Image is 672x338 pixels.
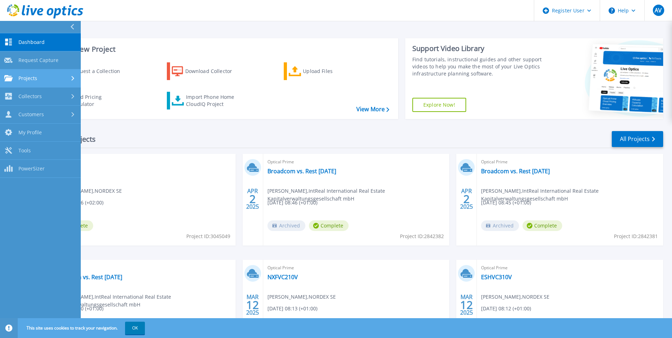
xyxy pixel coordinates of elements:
span: AV [655,7,662,13]
div: Upload Files [303,64,360,78]
a: Download Collector [167,62,246,80]
span: Customers [18,111,44,118]
span: Dashboard [18,39,45,45]
a: Broadcom vs. Rest [DATE] [53,274,122,281]
div: Request a Collection [70,64,127,78]
span: [PERSON_NAME] , IntReal International Real Estate Kapitalverwaltungsgesellschaft mbH [267,187,450,203]
span: [DATE] 08:13 (+01:00) [267,305,317,312]
span: Optical Prime [481,158,659,166]
a: Cloud Pricing Calculator [50,92,129,109]
span: My Profile [18,129,42,136]
span: Optical Prime [481,264,659,272]
span: 2 [463,196,470,202]
span: [PERSON_NAME] , NORDEX SE [53,187,122,195]
span: [PERSON_NAME] , NORDEX SE [481,293,549,301]
span: Optical Prime [53,158,231,166]
span: 12 [460,302,473,308]
span: Complete [309,220,349,231]
a: View More [356,106,389,113]
div: APR 2025 [246,186,259,212]
span: Archived [267,220,305,231]
a: NXFVC210V [267,274,298,281]
span: Projects [18,75,37,81]
span: [PERSON_NAME] , NORDEX SE [267,293,336,301]
span: Tools [18,147,31,154]
span: Request Capture [18,57,58,63]
a: Broadcom vs. Rest [DATE] [267,168,336,175]
span: Project ID: 3045049 [186,232,230,240]
div: MAR 2025 [460,292,473,318]
span: 12 [246,302,259,308]
span: Archived [481,220,519,231]
div: Download Collector [185,64,242,78]
span: Optical Prime [53,264,231,272]
span: 2 [249,196,256,202]
span: [PERSON_NAME] , IntReal International Real Estate Kapitalverwaltungsgesellschaft mbH [481,187,663,203]
div: APR 2025 [460,186,473,212]
a: Explore Now! [412,98,466,112]
div: Support Video Library [412,44,544,53]
span: Complete [523,220,562,231]
span: [DATE] 08:46 (+01:00) [267,199,317,207]
div: Import Phone Home CloudIQ Project [186,94,241,108]
span: Optical Prime [267,264,445,272]
span: PowerSizer [18,165,45,172]
span: Project ID: 2842381 [614,232,658,240]
a: Upload Files [284,62,363,80]
span: [PERSON_NAME] , IntReal International Real Estate Kapitalverwaltungsgesellschaft mbH [53,293,236,309]
a: ESHVC310V [481,274,512,281]
h3: Start a New Project [50,45,389,53]
button: OK [125,322,145,334]
div: MAR 2025 [246,292,259,318]
div: Find tutorials, instructional guides and other support videos to help you make the most of your L... [412,56,544,77]
span: Collectors [18,93,42,100]
span: [DATE] 08:12 (+01:00) [481,305,531,312]
span: This site uses cookies to track your navigation. [19,322,145,334]
span: Project ID: 2842382 [400,232,444,240]
div: Cloud Pricing Calculator [69,94,126,108]
span: Optical Prime [267,158,445,166]
span: [DATE] 08:45 (+01:00) [481,199,531,207]
a: All Projects [612,131,663,147]
a: Request a Collection [50,62,129,80]
a: Broadcom vs. Rest [DATE] [481,168,550,175]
